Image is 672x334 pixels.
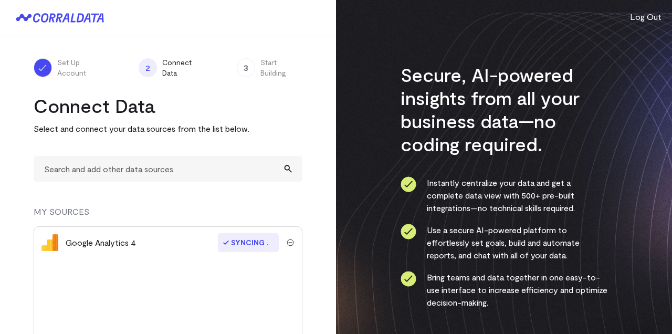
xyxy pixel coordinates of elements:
[287,239,294,246] img: trash-40e54a27.svg
[162,57,206,78] span: Connect Data
[401,271,416,287] img: ico-check-circle-4b19435c.svg
[260,57,302,78] span: Start Building
[401,224,608,262] li: Use a secure AI-powered platform to effortlessly set goals, build and automate reports, and chat ...
[34,122,302,135] p: Select and connect your data sources from the list below.
[630,11,661,23] button: Log Out
[34,205,302,226] div: MY SOURCES
[401,224,416,239] img: ico-check-circle-4b19435c.svg
[401,63,608,155] h3: Secure, AI-powered insights from all your business data—no coding required.
[34,156,302,182] input: Search and add other data sources
[34,94,302,117] h2: Connect Data
[41,234,58,251] img: google_analytics_4-4ee20295.svg
[57,57,108,78] span: Set Up Account
[139,58,156,77] span: 2
[66,236,136,249] div: Google Analytics 4
[401,176,608,214] li: Instantly centralize your data and get a complete data view with 500+ pre-built integrations—no t...
[237,58,255,77] span: 3
[37,62,48,73] img: ico-check-white-5ff98cb1.svg
[401,271,608,309] li: Bring teams and data together in one easy-to-use interface to increase efficiency and optimize de...
[218,233,279,252] span: Syncing
[401,176,416,192] img: ico-check-circle-4b19435c.svg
